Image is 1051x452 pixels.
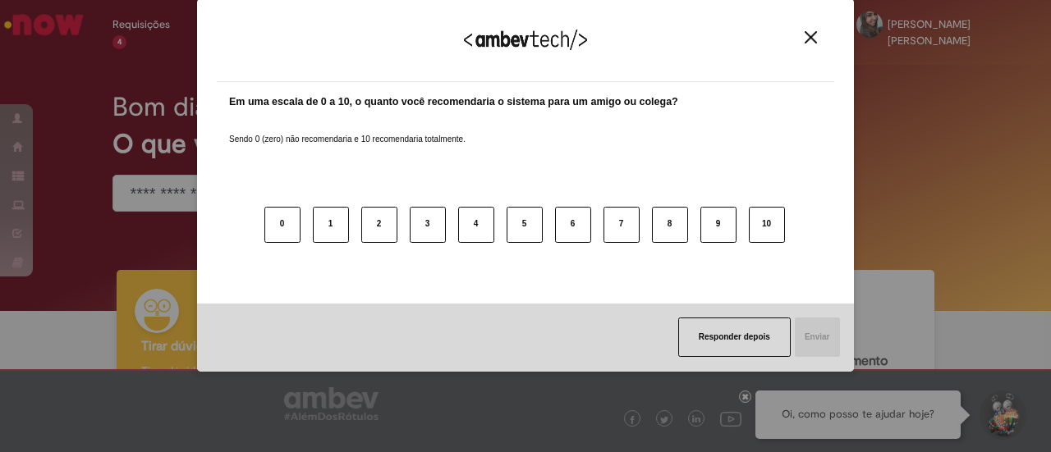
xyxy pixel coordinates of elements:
[313,207,349,243] button: 1
[361,207,397,243] button: 2
[507,207,543,243] button: 5
[229,114,466,145] label: Sendo 0 (zero) não recomendaria e 10 recomendaria totalmente.
[800,30,822,44] button: Close
[678,317,791,357] button: Responder depois
[749,207,785,243] button: 10
[264,207,301,243] button: 0
[458,207,494,243] button: 4
[652,207,688,243] button: 8
[604,207,640,243] button: 7
[464,30,587,50] img: Logo Ambevtech
[229,94,678,110] label: Em uma escala de 0 a 10, o quanto você recomendaria o sistema para um amigo ou colega?
[555,207,591,243] button: 6
[700,207,737,243] button: 9
[805,31,817,43] img: Close
[410,207,446,243] button: 3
